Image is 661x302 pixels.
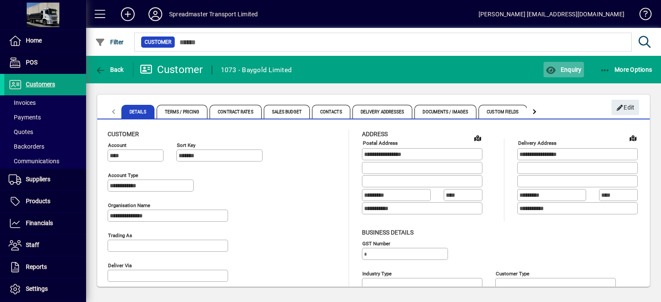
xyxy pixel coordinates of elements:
a: Quotes [4,125,86,139]
span: Address [362,131,388,137]
span: Business details [362,229,414,236]
span: Customer [108,131,139,137]
span: Edit [616,101,635,115]
mat-label: GST Number [362,240,390,246]
div: 1073 - Baygold Limited [221,63,292,77]
span: Communications [9,158,59,165]
a: View on map [471,131,485,145]
a: Invoices [4,95,86,110]
span: Backorders [9,143,44,150]
span: POS [26,59,37,66]
a: POS [4,52,86,73]
button: Profile [142,6,169,22]
mat-label: Deliver via [108,262,132,268]
span: Suppliers [26,176,50,183]
span: More Options [600,66,652,73]
mat-label: Sort key [177,142,195,148]
div: [PERSON_NAME] [EMAIL_ADDRESS][DOMAIN_NAME] [479,7,624,21]
span: Sales Budget [264,105,310,119]
a: Payments [4,110,86,125]
span: Products [26,198,50,204]
a: Financials [4,213,86,234]
button: Filter [93,34,126,50]
a: Communications [4,154,86,168]
span: Payments [9,114,41,121]
a: View on map [626,131,640,145]
mat-label: Organisation name [108,202,150,208]
span: Details [121,105,154,119]
a: Suppliers [4,169,86,190]
app-page-header-button: Back [86,62,133,77]
span: Invoices [9,99,36,106]
div: Customer [140,63,203,76]
span: Contract Rates [210,105,261,119]
span: Filter [95,39,124,46]
span: Custom Fields [479,105,527,119]
span: Contacts [312,105,350,119]
span: Financials [26,220,53,226]
span: Settings [26,285,48,292]
button: Add [114,6,142,22]
span: Delivery Addresses [352,105,413,119]
button: Edit [612,100,639,115]
span: Enquiry [546,66,581,73]
span: Back [95,66,124,73]
mat-label: Industry type [362,270,392,276]
span: Customer [145,38,171,46]
a: Settings [4,278,86,300]
a: Backorders [4,139,86,154]
span: Quotes [9,128,33,135]
mat-label: Account Type [108,172,138,178]
button: More Options [598,62,655,77]
span: Home [26,37,42,44]
a: Knowledge Base [633,2,650,30]
span: Reports [26,263,47,270]
mat-label: Customer type [496,270,529,276]
button: Enquiry [544,62,584,77]
mat-label: Account [108,142,127,148]
mat-label: Trading as [108,232,132,238]
span: Customers [26,81,55,88]
a: Reports [4,256,86,278]
span: Terms / Pricing [157,105,208,119]
a: Staff [4,235,86,256]
span: Documents / Images [414,105,476,119]
span: Staff [26,241,39,248]
div: Spreadmaster Transport Limited [169,7,258,21]
a: Home [4,30,86,52]
a: Products [4,191,86,212]
button: Back [93,62,126,77]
